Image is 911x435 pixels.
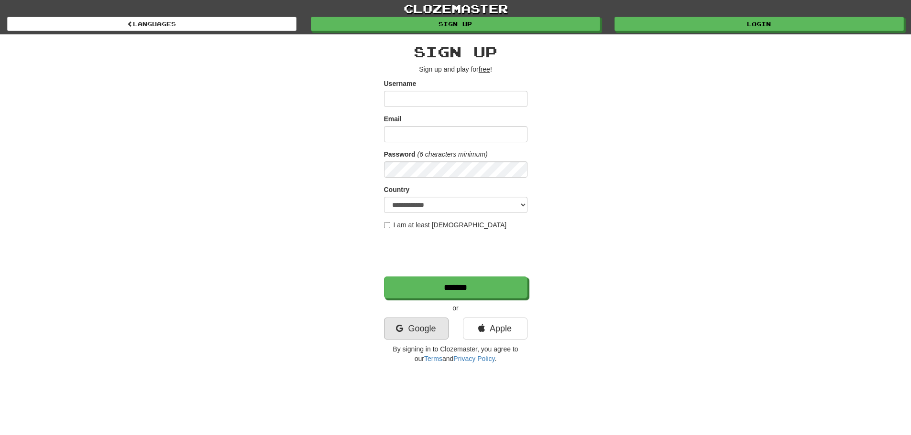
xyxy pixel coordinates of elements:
a: Google [384,318,449,340]
a: Terms [424,355,442,362]
p: or [384,303,527,313]
a: Login [615,17,904,31]
a: Languages [7,17,296,31]
label: Country [384,185,410,194]
label: I am at least [DEMOGRAPHIC_DATA] [384,220,507,230]
a: Privacy Policy [453,355,494,362]
iframe: reCAPTCHA [384,234,529,272]
label: Password [384,149,416,159]
p: Sign up and play for ! [384,64,527,74]
label: Username [384,79,417,88]
input: I am at least [DEMOGRAPHIC_DATA] [384,222,390,228]
label: Email [384,114,402,124]
a: Sign up [311,17,600,31]
em: (6 characters minimum) [417,150,488,158]
u: free [479,65,490,73]
a: Apple [463,318,527,340]
h2: Sign up [384,44,527,60]
p: By signing in to Clozemaster, you agree to our and . [384,344,527,363]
